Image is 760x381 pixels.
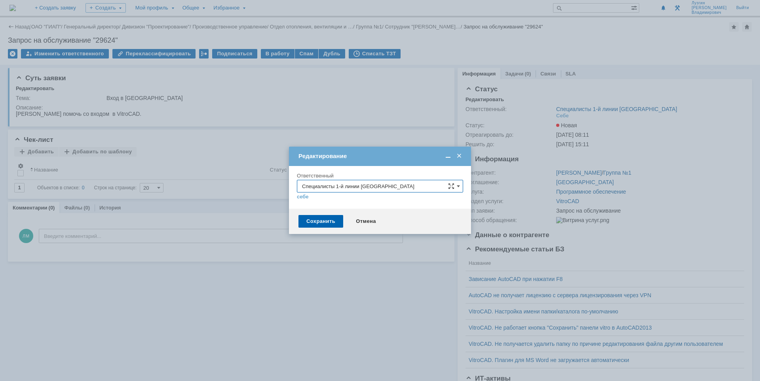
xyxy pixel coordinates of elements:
div: Редактирование [298,153,463,160]
div: Ответственный [297,173,462,178]
span: Закрыть [455,153,463,160]
a: себе [297,194,309,200]
span: Свернуть (Ctrl + M) [444,153,452,160]
span: Сложная форма [448,183,454,189]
